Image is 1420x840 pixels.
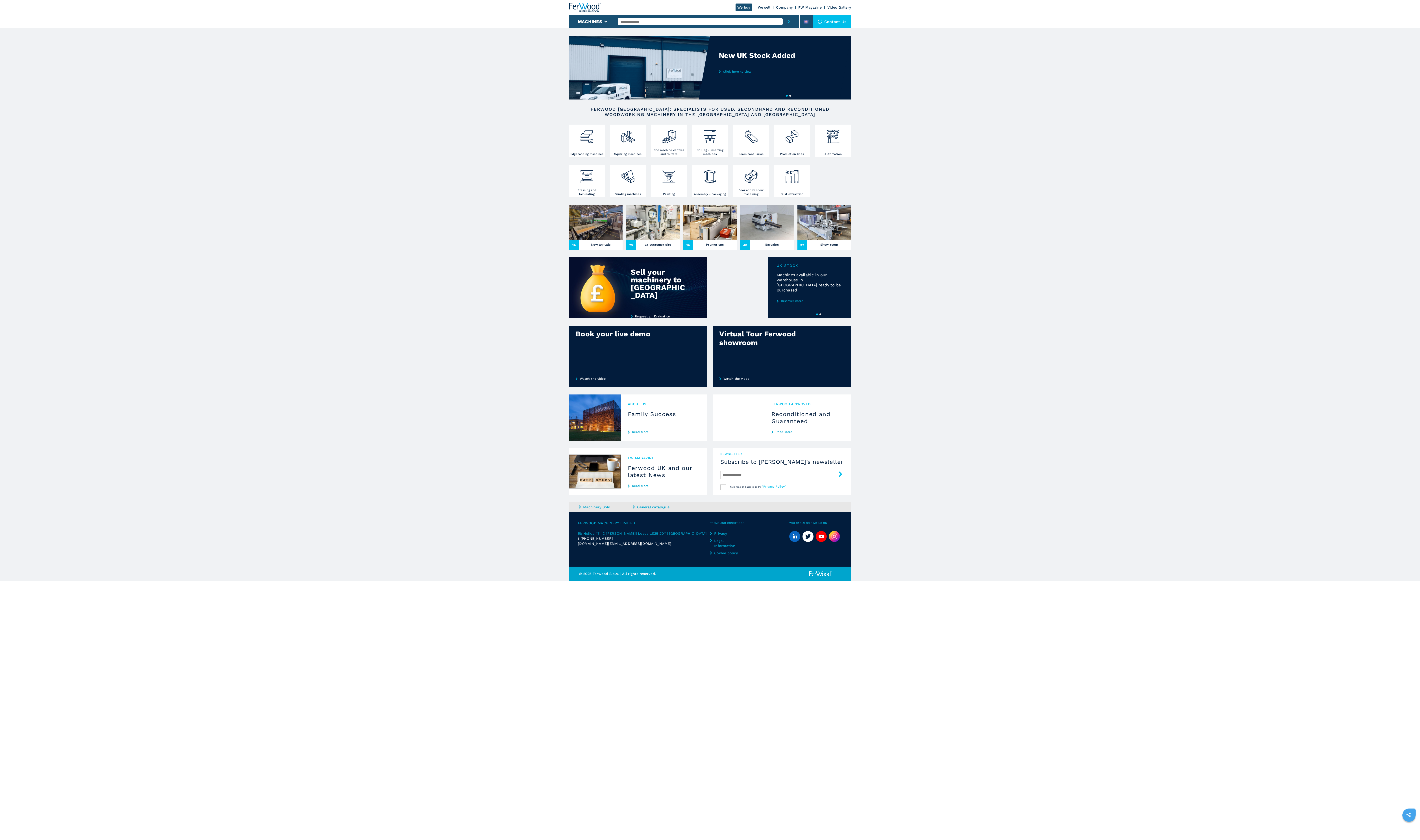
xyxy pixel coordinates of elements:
[628,484,700,488] a: Read More
[720,452,843,456] span: newsletter
[694,192,726,196] h3: Assembly - packaging
[661,166,677,184] img: verniciatura_1.png
[736,4,752,11] a: We buy
[578,531,710,536] a: 5b Helios 47 | 3 [PERSON_NAME]| Leeds LS25 2DY | [GEOGRAPHIC_DATA]
[765,241,779,248] h3: Bargains
[628,411,700,418] h3: Family Success
[789,531,800,542] a: linkedin
[734,188,768,196] h3: Door and window machining
[683,205,737,250] a: Promotions14Promotions
[591,241,610,248] h3: New arrivals
[703,166,718,184] img: montaggio_imballaggio_2.png
[569,448,621,495] img: Ferwood UK and our latest News
[578,521,710,526] span: Ferwood Machinery Limited
[740,240,750,250] span: 48
[710,538,741,548] a: Legal Information
[645,241,671,248] h3: ex customer site
[569,240,579,250] span: 14
[569,205,623,250] a: New arrivals14New arrivals
[578,19,602,24] button: Machines
[713,370,851,387] a: Watch the video
[633,505,686,510] a: General catalogue
[626,205,680,250] a: ex customer site75ex customer site
[581,536,613,541] span: [PHONE_NUMBER]
[710,521,789,526] span: Terms and Conditions
[569,125,605,157] a: Edgebanding machines
[576,330,676,338] div: Book your live demo
[610,125,646,157] a: Squaring machines
[783,15,795,28] button: submit-button
[579,505,632,510] a: Machinery Sold
[651,125,687,157] a: Cnc machine centres and routers
[784,126,800,144] img: linee_di_produzione_2.png
[786,95,788,97] button: 1
[797,240,807,250] span: 37
[825,152,842,156] h3: Automation
[738,152,764,156] h3: Beam panel saws
[579,126,595,144] img: bordatrici_1.png
[578,531,636,536] span: 5b Helios 47 | 3 [PERSON_NAME]
[652,148,686,156] h3: Cnc machine centres and routers
[789,95,791,97] button: 2
[615,192,641,196] h3: Sanding machines
[1403,809,1414,820] a: sharethis
[570,188,604,196] h3: Pressing and laminating
[692,165,728,197] a: Assembly - packaging
[740,205,794,250] a: Bargains48Bargains
[826,126,841,144] img: automazione.png
[569,165,605,197] a: Pressing and laminating
[743,166,759,184] img: lavorazione_porte_finestre_2.png
[663,192,675,196] h3: Painting
[774,125,810,157] a: Production lines
[614,152,642,156] h3: Squaring machines
[713,257,768,318] img: Machines available in our warehouse in Leeds ready to be purchased
[706,241,724,248] h3: Promotions
[693,148,727,156] h3: Drilling - inserting machines
[776,5,793,9] a: Company
[578,536,710,541] div: t.
[692,125,728,157] a: Drilling - inserting machines
[818,19,822,24] img: Contact us
[780,152,804,156] h3: Production lines
[719,70,805,73] a: Click here to view
[569,257,707,318] img: Sell your machinery to Ferwood
[628,430,700,434] a: Read More
[683,240,693,250] span: 14
[710,551,741,556] a: Cookie policy
[569,205,623,240] img: New arrivals
[1401,820,1417,837] iframe: Chat
[703,126,718,144] img: foratrici_inseritrici_2.png
[771,430,844,434] a: Read More
[579,571,710,576] p: © 2025 Ferwood S.p.A. | All rights reserved.
[626,240,636,250] span: 75
[626,205,680,240] img: ex customer site
[733,125,769,157] a: Beam panel saws
[802,531,814,542] a: twitter
[733,165,769,197] a: Door and window machining
[758,5,771,9] a: We sell
[829,531,840,542] img: Instagram
[713,394,764,441] img: Reconditioned and Guaranteed
[719,330,819,347] div: Virtual Tour Ferwood showroom
[777,299,842,303] a: Discover more
[720,458,843,465] h4: Subscribe to [PERSON_NAME]’s newsletter
[683,205,737,240] img: Promotions
[797,205,851,250] a: Show room37Show room
[620,126,636,144] img: squadratrici_2.png
[784,166,800,184] img: aspirazione_1.png
[628,464,700,479] h3: Ferwood UK and our latest News
[819,313,821,315] button: 2
[771,411,844,425] h3: Reconditioned and Guaranteed
[827,5,851,9] a: Video Gallery
[710,531,741,536] a: Privacy
[762,485,786,488] a: “Privacy Policy”
[579,166,595,184] img: pressa-strettoia.png
[728,486,786,488] span: I have read and agreed to the
[808,571,832,577] img: Ferwood
[631,315,692,318] a: Request an Evaluation
[636,531,707,536] span: | Leeds LS25 2DY | [GEOGRAPHIC_DATA]
[583,107,837,117] h2: FERWOOD [GEOGRAPHIC_DATA]: SPECIALISTS FOR USED, SECONDHAND AND RECONDITIONED WOODWORKING MACHINE...
[816,313,818,315] button: 1
[569,370,707,387] a: Watch the video
[798,5,822,9] a: FW Magazine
